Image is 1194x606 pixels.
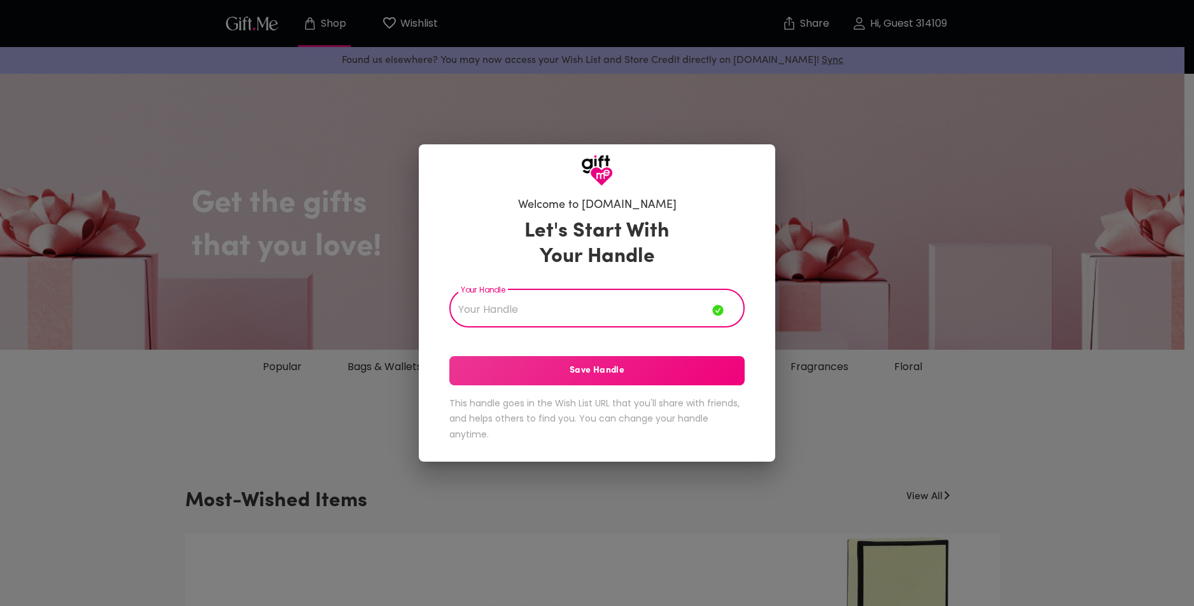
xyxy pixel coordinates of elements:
h6: Welcome to [DOMAIN_NAME] [518,198,677,213]
button: Save Handle [449,356,745,385]
h3: Let's Start With Your Handle [509,219,685,270]
h6: This handle goes in the Wish List URL that you'll share with friends, and helps others to find yo... [449,396,745,443]
span: Save Handle [449,364,745,378]
input: Your Handle [449,292,712,327]
img: GiftMe Logo [581,155,613,186]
